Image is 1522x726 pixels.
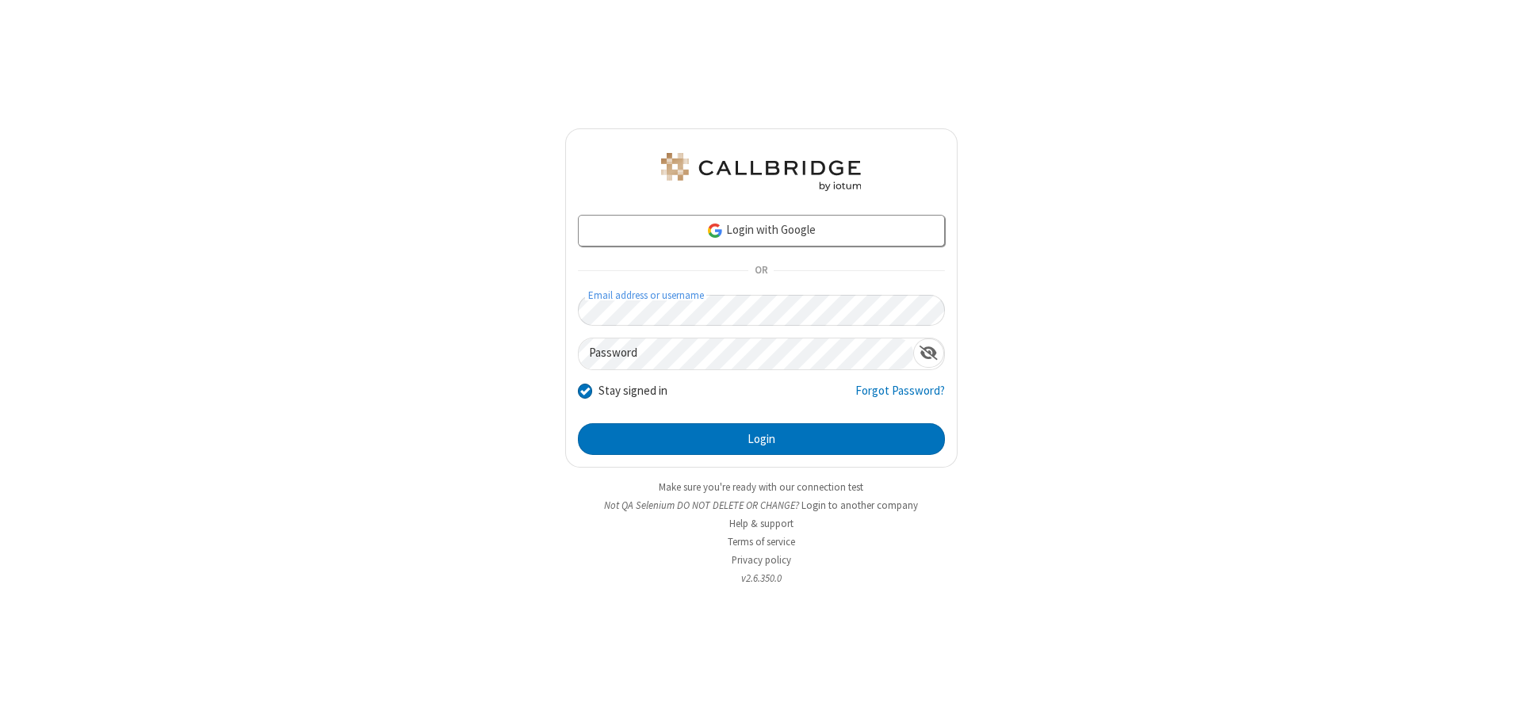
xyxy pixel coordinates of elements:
div: Show password [913,338,944,368]
img: QA Selenium DO NOT DELETE OR CHANGE [658,153,864,191]
li: v2.6.350.0 [565,571,958,586]
a: Login with Google [578,215,945,246]
label: Stay signed in [598,382,667,400]
button: Login to another company [801,498,918,513]
a: Privacy policy [732,553,791,567]
button: Login [578,423,945,455]
img: google-icon.png [706,222,724,239]
span: OR [748,260,774,282]
a: Make sure you're ready with our connection test [659,480,863,494]
input: Email address or username [578,295,945,326]
input: Password [579,338,913,369]
a: Help & support [729,517,794,530]
li: Not QA Selenium DO NOT DELETE OR CHANGE? [565,498,958,513]
a: Terms of service [728,535,795,548]
a: Forgot Password? [855,382,945,412]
